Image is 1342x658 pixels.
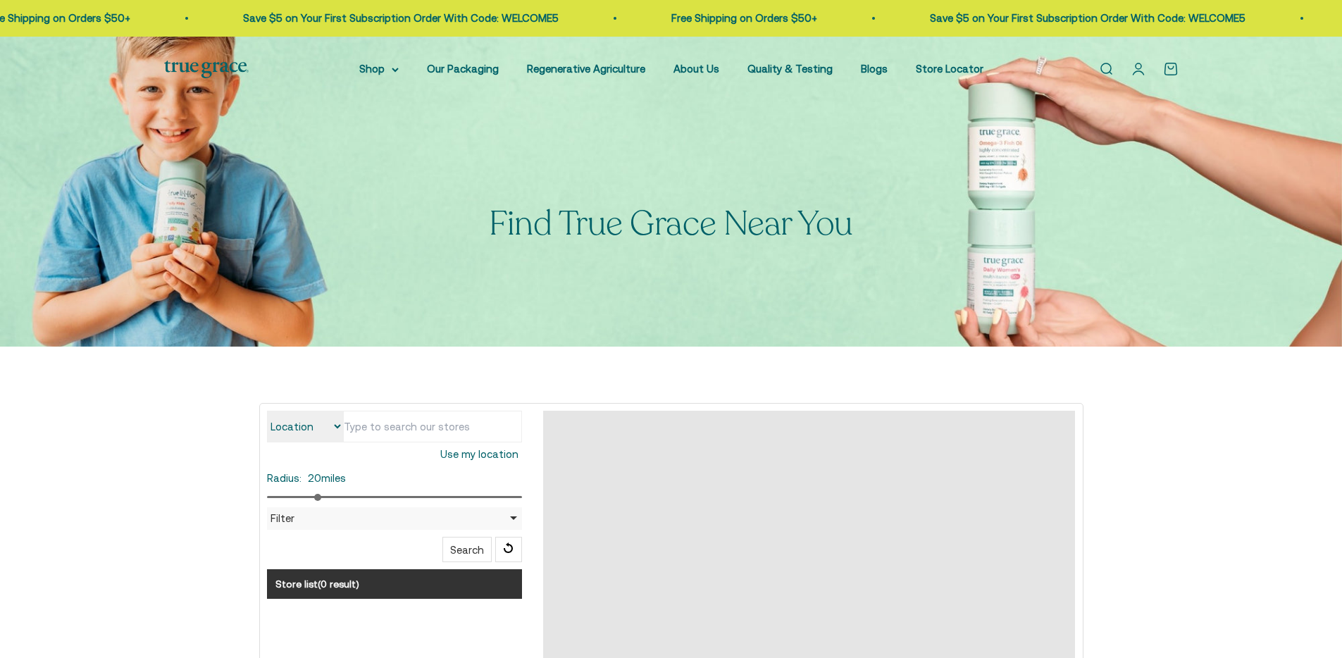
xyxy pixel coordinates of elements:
[747,63,833,75] a: Quality & Testing
[861,63,888,75] a: Blogs
[669,12,814,24] a: Free Shipping on Orders $50+
[442,537,492,562] button: Search
[527,63,645,75] a: Regenerative Agriculture
[321,578,327,590] span: 0
[359,61,399,77] summary: Shop
[489,201,852,247] split-lines: Find True Grace Near You
[267,507,523,530] div: Filter
[267,569,523,599] h3: Store list
[916,63,983,75] a: Store Locator
[267,470,523,487] div: miles
[673,63,719,75] a: About Us
[318,578,359,590] span: ( )
[343,411,522,442] input: Type to search our stores
[330,578,356,590] span: result
[437,442,522,466] button: Use my location
[427,63,499,75] a: Our Packaging
[267,472,302,484] label: Radius:
[495,537,522,562] span: Reset
[240,10,556,27] p: Save $5 on Your First Subscription Order With Code: WELCOME5
[267,496,523,498] input: Radius
[927,10,1243,27] p: Save $5 on Your First Subscription Order With Code: WELCOME5
[308,472,321,484] span: 20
